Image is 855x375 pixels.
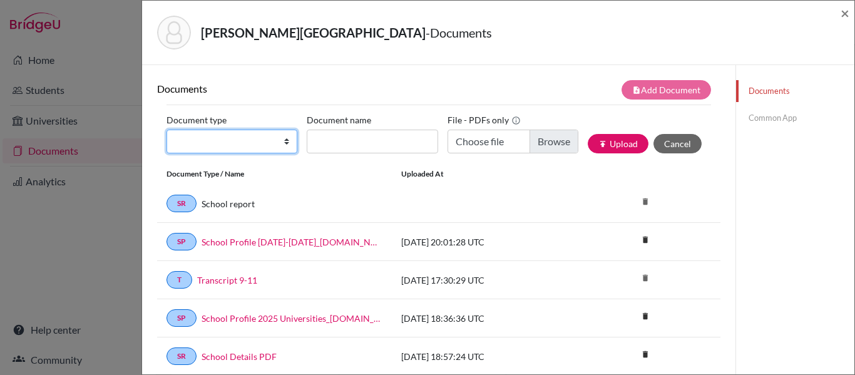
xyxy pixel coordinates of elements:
[202,235,382,249] a: School Profile [DATE]-[DATE]_[DOMAIN_NAME]_wide
[426,25,492,40] span: - Documents
[841,6,849,21] button: Close
[166,309,197,327] a: SP
[736,107,854,129] a: Common App
[636,232,655,249] a: delete
[636,269,655,287] i: delete
[392,312,580,325] div: [DATE] 18:36:36 UTC
[736,80,854,102] a: Documents
[392,350,580,363] div: [DATE] 18:57:24 UTC
[636,230,655,249] i: delete
[636,347,655,364] a: delete
[166,347,197,365] a: SR
[392,274,580,287] div: [DATE] 17:30:29 UTC
[197,274,257,287] a: Transcript 9-11
[166,195,197,212] a: SR
[636,345,655,364] i: delete
[622,80,711,100] button: note_addAdd Document
[202,350,277,363] a: School Details PDF
[636,307,655,326] i: delete
[588,134,648,153] button: publishUpload
[653,134,702,153] button: Cancel
[841,4,849,22] span: ×
[157,168,392,180] div: Document Type / Name
[636,192,655,211] i: delete
[166,110,227,130] label: Document type
[166,271,192,289] a: T
[632,86,641,95] i: note_add
[598,140,607,148] i: publish
[307,110,371,130] label: Document name
[392,168,580,180] div: Uploaded at
[448,110,521,130] label: File - PDFs only
[636,309,655,326] a: delete
[392,235,580,249] div: [DATE] 20:01:28 UTC
[202,312,382,325] a: School Profile 2025 Universities_[DOMAIN_NAME]_wide
[166,233,197,250] a: SP
[202,197,255,210] a: School report
[157,83,439,95] h6: Documents
[201,25,426,40] strong: [PERSON_NAME][GEOGRAPHIC_DATA]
